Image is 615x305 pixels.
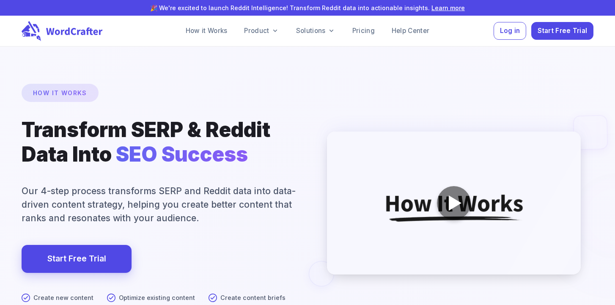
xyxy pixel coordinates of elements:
a: How it Works [179,22,234,39]
button: Log in [494,22,526,40]
span: Start Free Trial [538,25,588,37]
a: Pricing [346,22,382,39]
span: Log in [500,25,520,37]
a: Product [237,22,286,39]
img: WordCrafter How It Works [327,132,581,275]
a: Start Free Trial [47,252,106,266]
a: Learn more [431,4,465,11]
a: Start Free Trial [22,245,132,273]
p: 🎉 We're excited to launch Reddit Intelligence! Transform Reddit data into actionable insights. [14,3,601,12]
button: Start Free Trial [531,22,593,40]
a: Solutions [289,22,342,39]
a: Help Center [385,22,436,39]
